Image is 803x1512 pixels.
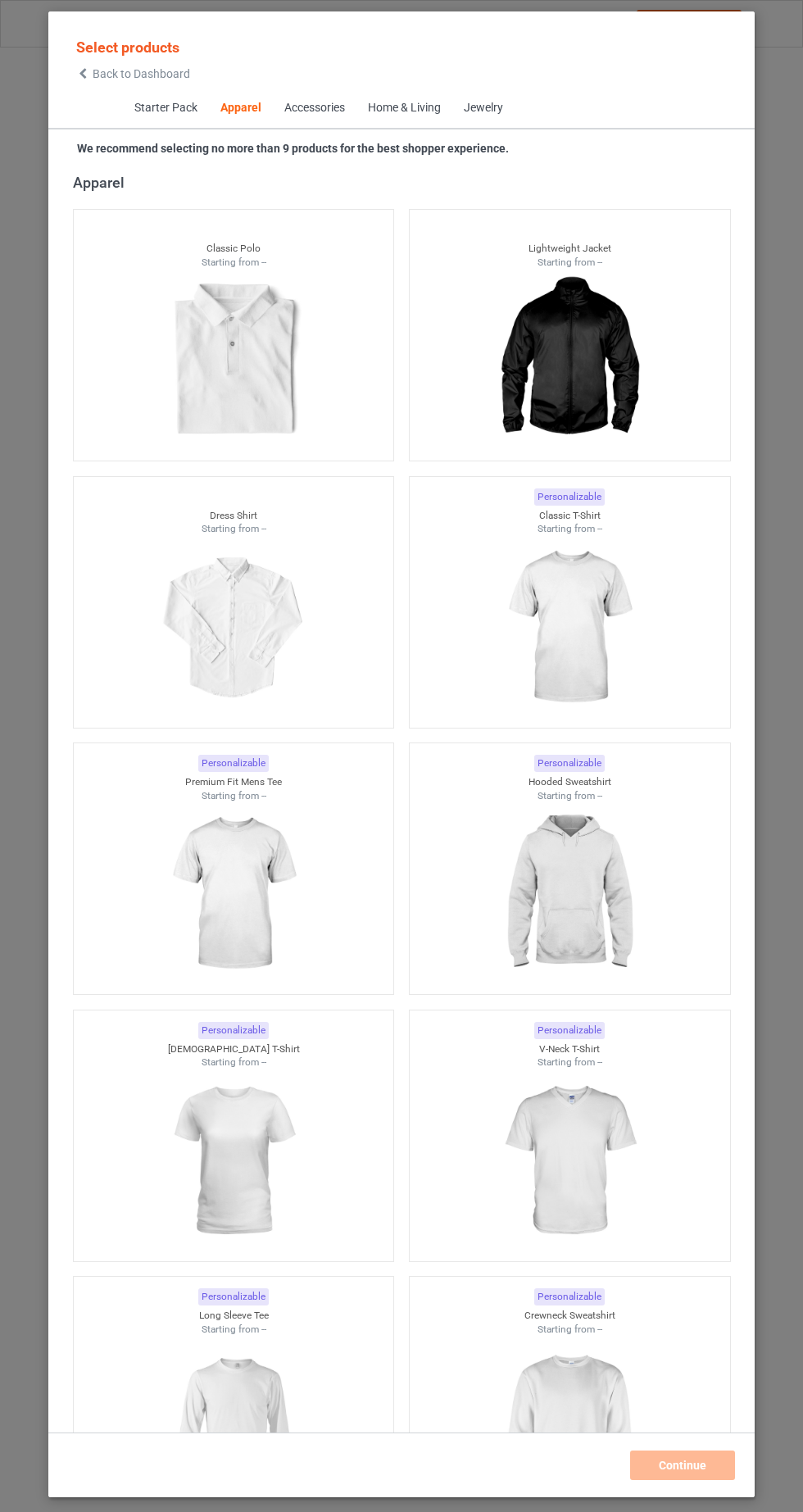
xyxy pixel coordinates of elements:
div: Dress Shirt [74,509,394,523]
div: Starting from -- [74,789,394,803]
div: Starting from -- [74,256,394,270]
div: V-Neck T-Shirt [410,1042,730,1056]
span: Select products [76,39,179,56]
div: Home & Living [367,100,440,116]
div: Accessories [284,100,344,116]
div: Starting from -- [410,522,730,536]
img: regular.jpg [160,1069,306,1253]
div: Starting from -- [410,1323,730,1337]
div: Personalizable [198,1022,269,1039]
div: Personalizable [534,1288,605,1305]
div: Starting from -- [74,522,394,536]
div: Long Sleeve Tee [74,1309,394,1323]
img: regular.jpg [160,802,306,986]
div: Premium Fit Mens Tee [74,775,394,789]
div: Lightweight Jacket [410,242,730,256]
div: Personalizable [534,1022,605,1039]
div: Classic Polo [74,242,394,256]
div: Crewneck Sweatshirt [410,1309,730,1323]
strong: We recommend selecting no more than 9 products for the best shopper experience. [77,142,509,155]
div: Starting from -- [410,789,730,803]
div: Starting from -- [74,1056,394,1069]
span: Back to Dashboard [93,67,190,80]
div: Personalizable [534,755,605,772]
img: regular.jpg [160,536,306,720]
div: Jewelry [463,100,502,116]
img: regular.jpg [496,802,642,986]
div: Hooded Sweatshirt [410,775,730,789]
div: Starting from -- [74,1323,394,1337]
div: Personalizable [198,755,269,772]
div: Classic T-Shirt [410,509,730,523]
div: Personalizable [198,1288,269,1305]
span: Starter Pack [122,89,208,128]
div: Starting from -- [410,256,730,270]
div: Apparel [220,100,261,116]
div: Apparel [73,173,738,192]
div: [DEMOGRAPHIC_DATA] T-Shirt [74,1042,394,1056]
div: Starting from -- [410,1056,730,1069]
img: regular.jpg [496,1069,642,1253]
img: regular.jpg [496,536,642,720]
div: Personalizable [534,488,605,506]
img: regular.jpg [496,269,642,452]
img: regular.jpg [160,269,306,452]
